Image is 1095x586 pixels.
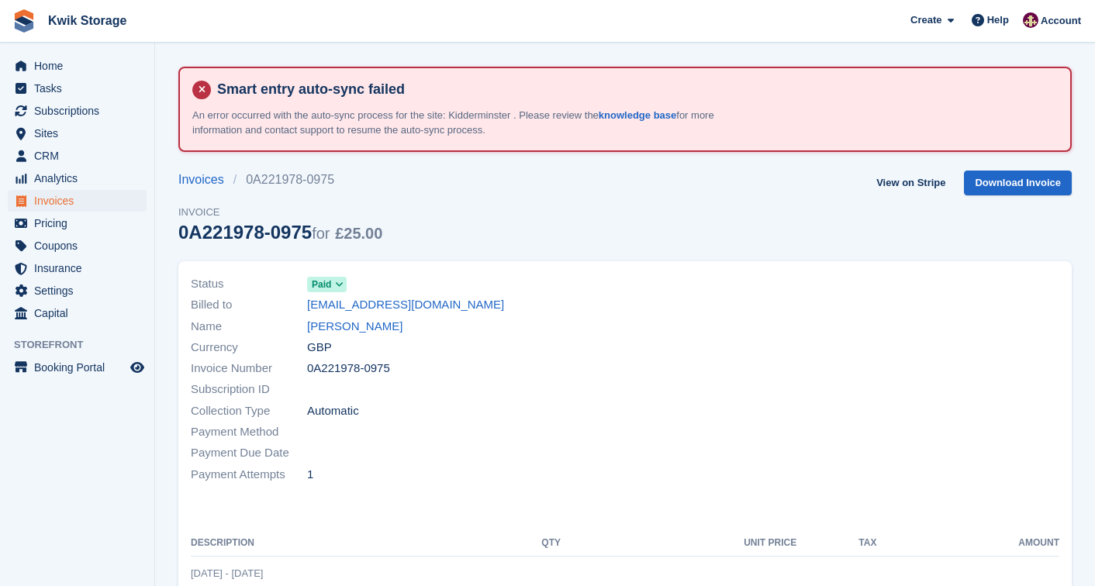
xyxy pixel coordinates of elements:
[8,357,147,378] a: menu
[307,360,390,377] span: 0A221978-0975
[34,55,127,77] span: Home
[34,78,127,99] span: Tasks
[312,277,331,291] span: Paid
[211,81,1058,98] h4: Smart entry auto-sync failed
[178,205,382,220] span: Invoice
[8,257,147,279] a: menu
[987,12,1009,28] span: Help
[796,531,876,556] th: Tax
[34,145,127,167] span: CRM
[34,212,127,234] span: Pricing
[191,318,307,336] span: Name
[178,171,233,189] a: Invoices
[8,212,147,234] a: menu
[34,122,127,144] span: Sites
[8,100,147,122] a: menu
[128,358,147,377] a: Preview store
[34,167,127,189] span: Analytics
[1023,12,1038,28] img: ellie tragonette
[8,190,147,212] a: menu
[191,360,307,377] span: Invoice Number
[191,423,307,441] span: Payment Method
[191,275,307,293] span: Status
[8,55,147,77] a: menu
[312,225,330,242] span: for
[191,531,475,556] th: Description
[8,145,147,167] a: menu
[870,171,952,196] a: View on Stripe
[8,167,147,189] a: menu
[307,402,359,420] span: Automatic
[335,225,382,242] span: £25.00
[964,171,1072,196] a: Download Invoice
[34,257,127,279] span: Insurance
[910,12,941,28] span: Create
[307,339,332,357] span: GBP
[191,567,263,579] span: [DATE] - [DATE]
[561,531,796,556] th: Unit Price
[34,280,127,302] span: Settings
[42,8,133,33] a: Kwik Storage
[307,296,504,314] a: [EMAIL_ADDRESS][DOMAIN_NAME]
[191,444,307,462] span: Payment Due Date
[178,171,382,189] nav: breadcrumbs
[34,302,127,324] span: Capital
[34,357,127,378] span: Booking Portal
[475,531,561,556] th: QTY
[876,531,1059,556] th: Amount
[12,9,36,33] img: stora-icon-8386f47178a22dfd0bd8f6a31ec36ba5ce8667c1dd55bd0f319d3a0aa187defe.svg
[191,339,307,357] span: Currency
[1041,13,1081,29] span: Account
[8,235,147,257] a: menu
[191,402,307,420] span: Collection Type
[191,296,307,314] span: Billed to
[307,275,347,293] a: Paid
[192,108,735,138] p: An error occurred with the auto-sync process for the site: Kidderminster . Please review the for ...
[178,222,382,243] div: 0A221978-0975
[307,466,313,484] span: 1
[34,235,127,257] span: Coupons
[307,318,402,336] a: [PERSON_NAME]
[599,109,676,121] a: knowledge base
[8,78,147,99] a: menu
[14,337,154,353] span: Storefront
[8,122,147,144] a: menu
[191,466,307,484] span: Payment Attempts
[34,100,127,122] span: Subscriptions
[8,302,147,324] a: menu
[191,381,307,398] span: Subscription ID
[34,190,127,212] span: Invoices
[8,280,147,302] a: menu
